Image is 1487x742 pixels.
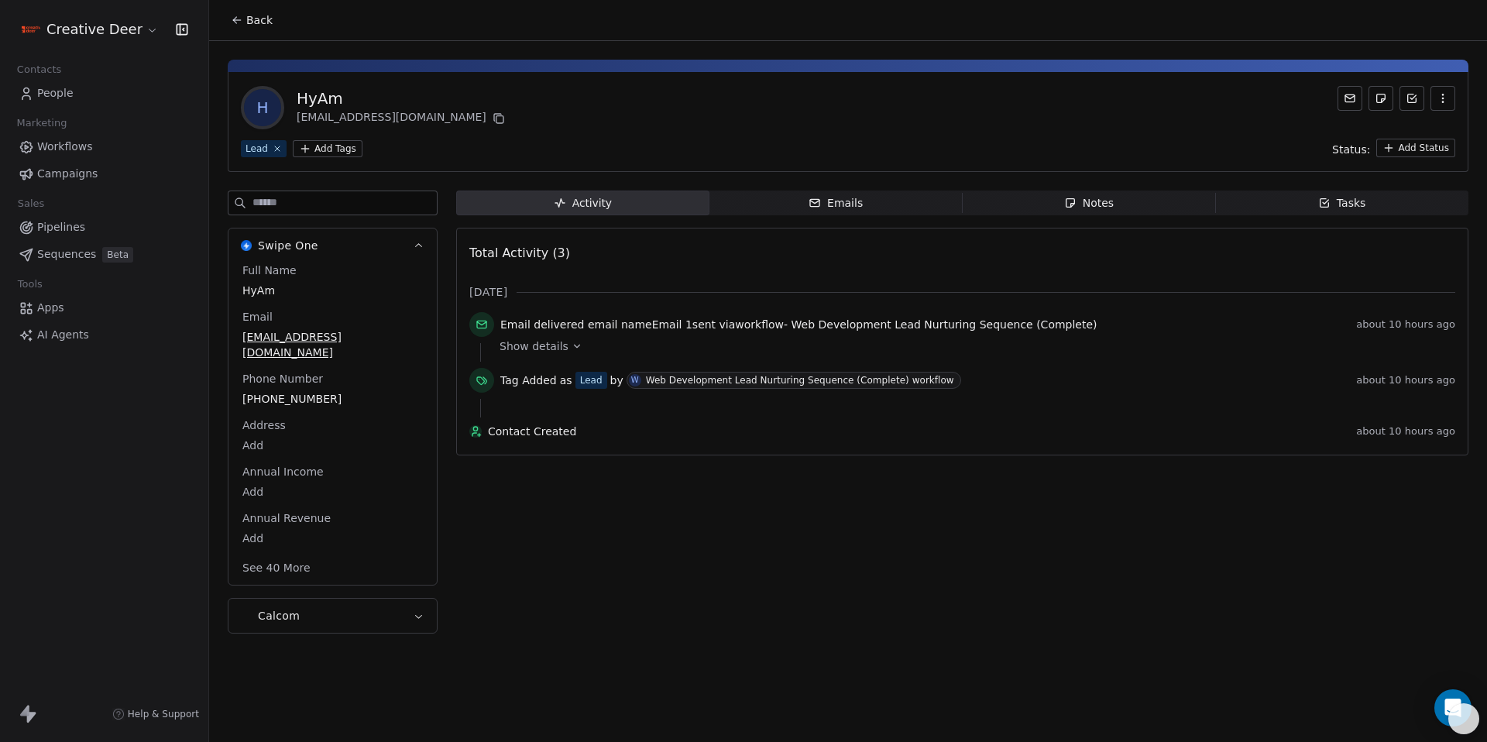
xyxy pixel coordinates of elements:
[37,166,98,182] span: Campaigns
[500,373,557,388] span: Tag Added
[1332,142,1370,157] span: Status:
[12,134,196,160] a: Workflows
[19,16,162,43] button: Creative Deer
[102,247,133,263] span: Beta
[241,240,252,251] img: Swipe One
[239,371,326,386] span: Phone Number
[12,242,196,267] a: SequencesBeta
[37,246,96,263] span: Sequences
[500,317,1097,332] span: email name sent via workflow -
[228,599,437,633] button: CalcomCalcom
[258,608,300,623] span: Calcom
[1434,689,1472,727] div: Open Intercom Messenger
[12,295,196,321] a: Apps
[500,338,1444,354] a: Show details
[246,12,273,28] span: Back
[1318,195,1366,211] div: Tasks
[241,610,252,621] img: Calcom
[792,318,1097,331] span: Web Development Lead Nurturing Sequence (Complete)
[239,510,334,526] span: Annual Revenue
[297,109,508,128] div: [EMAIL_ADDRESS][DOMAIN_NAME]
[46,19,143,40] span: Creative Deer
[12,161,196,187] a: Campaigns
[11,273,49,296] span: Tools
[293,140,362,157] button: Add Tags
[242,391,423,407] span: [PHONE_NUMBER]
[242,531,423,546] span: Add
[580,373,603,387] div: Lead
[809,195,863,211] div: Emails
[12,322,196,348] a: AI Agents
[258,238,318,253] span: Swipe One
[22,20,40,39] img: Logo%20CD1.pdf%20(1).png
[10,58,68,81] span: Contacts
[652,318,692,331] span: Email 1
[228,263,437,585] div: Swipe OneSwipe One
[500,318,584,331] span: Email delivered
[646,375,954,386] div: Web Development Lead Nurturing Sequence (Complete) workflow
[239,464,327,479] span: Annual Income
[37,85,74,101] span: People
[233,554,320,582] button: See 40 More
[10,112,74,135] span: Marketing
[560,373,572,388] span: as
[242,438,423,453] span: Add
[469,246,570,260] span: Total Activity (3)
[37,327,89,343] span: AI Agents
[1356,374,1455,386] span: about 10 hours ago
[488,424,1350,439] span: Contact Created
[242,329,423,360] span: [EMAIL_ADDRESS][DOMAIN_NAME]
[12,81,196,106] a: People
[12,215,196,240] a: Pipelines
[246,142,268,156] div: Lead
[469,284,507,300] span: [DATE]
[37,139,93,155] span: Workflows
[610,373,623,388] span: by
[11,192,51,215] span: Sales
[239,417,289,433] span: Address
[631,374,639,386] div: W
[37,300,64,316] span: Apps
[500,338,568,354] span: Show details
[242,283,423,298] span: HyAm
[128,708,199,720] span: Help & Support
[1064,195,1114,211] div: Notes
[37,219,85,235] span: Pipelines
[297,88,508,109] div: HyAm
[228,228,437,263] button: Swipe OneSwipe One
[239,263,300,278] span: Full Name
[112,708,199,720] a: Help & Support
[1356,425,1455,438] span: about 10 hours ago
[222,6,282,34] button: Back
[1376,139,1455,157] button: Add Status
[242,484,423,500] span: Add
[239,309,276,325] span: Email
[1356,318,1455,331] span: about 10 hours ago
[244,89,281,126] span: H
